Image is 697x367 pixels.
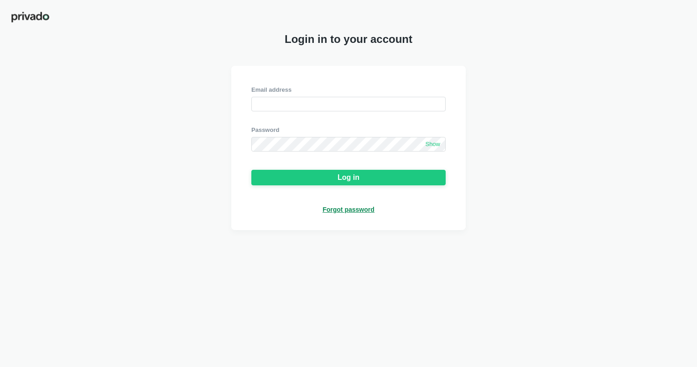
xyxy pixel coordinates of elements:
[251,126,446,134] div: Password
[425,141,440,148] span: Show
[251,170,446,185] button: Log in
[338,173,359,182] div: Log in
[11,11,50,23] img: privado-logo
[285,33,412,46] span: Login in to your account
[322,205,375,214] a: Forgot password
[251,86,446,94] div: Email address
